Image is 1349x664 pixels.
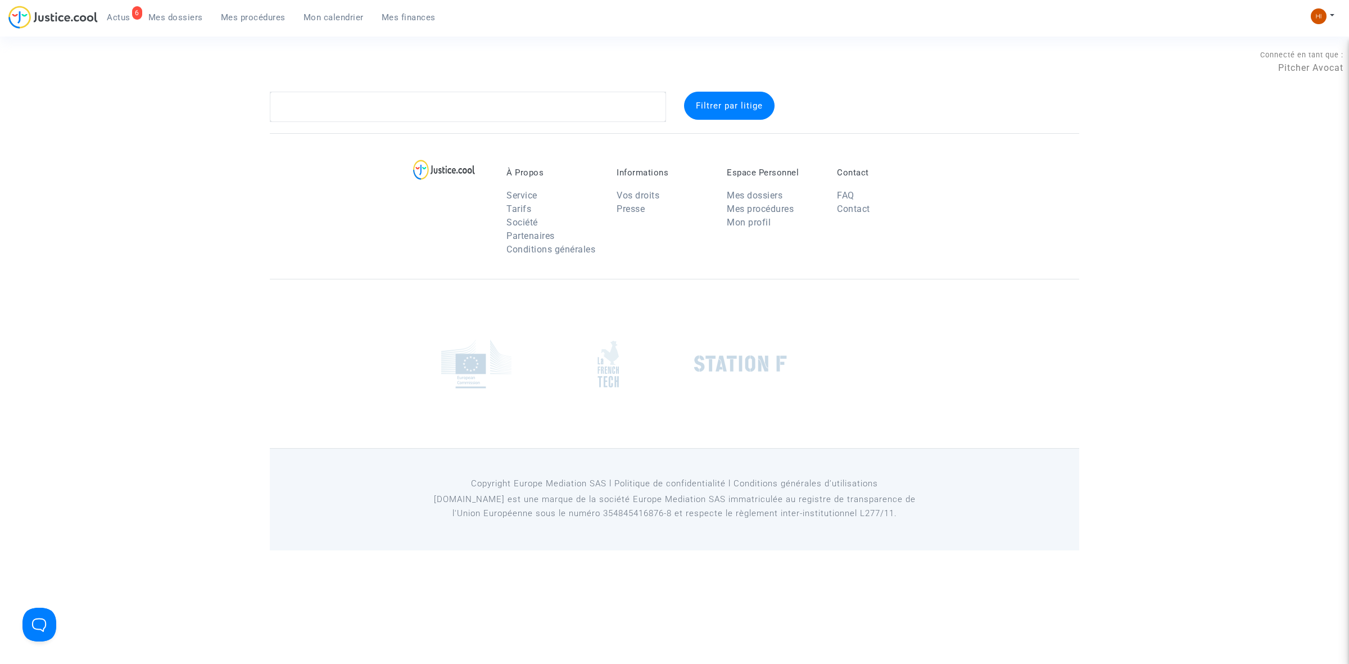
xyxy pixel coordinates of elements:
[419,493,931,521] p: [DOMAIN_NAME] est une marque de la société Europe Mediation SAS immatriculée au registre de tr...
[441,340,511,389] img: europe_commision.png
[304,12,364,22] span: Mon calendrier
[1311,8,1327,24] img: fc99b196863ffcca57bb8fe2645aafd9
[98,9,139,26] a: 6Actus
[727,204,794,214] a: Mes procédures
[8,6,98,29] img: jc-logo.svg
[139,9,212,26] a: Mes dossiers
[617,190,659,201] a: Vos droits
[617,168,710,178] p: Informations
[221,12,286,22] span: Mes procédures
[837,190,854,201] a: FAQ
[1260,51,1343,59] span: Connecté en tant que :
[373,9,445,26] a: Mes finances
[107,12,130,22] span: Actus
[506,190,537,201] a: Service
[727,190,782,201] a: Mes dossiers
[837,168,930,178] p: Contact
[617,204,645,214] a: Presse
[413,160,476,180] img: logo-lg.svg
[696,101,763,111] span: Filtrer par litige
[148,12,203,22] span: Mes dossiers
[506,168,600,178] p: À Propos
[382,12,436,22] span: Mes finances
[506,217,538,228] a: Société
[694,355,787,372] img: stationf.png
[506,231,555,241] a: Partenaires
[419,477,931,491] p: Copyright Europe Mediation SAS l Politique de confidentialité l Conditions générales d’utilisa...
[506,244,595,255] a: Conditions générales
[132,6,142,20] div: 6
[212,9,295,26] a: Mes procédures
[837,204,870,214] a: Contact
[727,217,771,228] a: Mon profil
[597,340,619,388] img: french_tech.png
[727,168,820,178] p: Espace Personnel
[22,608,56,642] iframe: Help Scout Beacon - Open
[506,204,531,214] a: Tarifs
[295,9,373,26] a: Mon calendrier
